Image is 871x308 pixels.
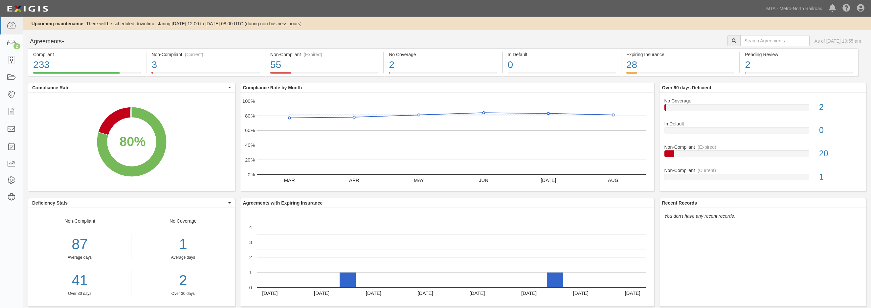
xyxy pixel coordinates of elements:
text: 2 [249,254,252,260]
div: 20 [814,148,866,160]
div: Non-Compliant (Expired) [270,51,378,58]
text: [DATE] [366,290,381,296]
b: Agreements with Expiring Insurance [243,200,323,206]
b: Recent Records [662,200,697,206]
div: (Expired) [698,144,716,150]
a: 41 [28,270,131,291]
text: [DATE] [541,177,556,183]
div: In Default [508,51,616,58]
text: [DATE] [314,290,329,296]
div: Average days [136,255,230,260]
div: As of [DATE] 10:55 am [815,38,861,44]
div: Compliant [33,51,141,58]
a: MTA - Metro-North Railroad [763,2,826,15]
div: Non-Compliant [659,167,866,174]
input: Search Agreements [740,35,810,46]
a: No Coverage2 [664,98,861,121]
svg: A chart. [28,93,235,191]
a: Compliant233 [28,72,146,77]
div: 55 [270,58,378,72]
text: 40% [245,142,255,148]
div: In Default [659,121,866,127]
a: In Default0 [664,121,861,144]
b: Compliance Rate by Month [243,85,302,90]
text: 1 [249,269,252,275]
button: Compliance Rate [28,83,235,92]
div: 1 [136,234,230,255]
text: MAY [413,177,424,183]
text: APR [349,177,359,183]
svg: A chart. [240,93,654,191]
span: Deficiency Stats [32,200,227,206]
img: logo-5460c22ac91f19d4615b14bd174203de0afe785f0fc80cf4dbbc73dc1793850b.png [5,3,50,15]
text: MAR [284,177,295,183]
div: (Current) [698,167,716,174]
text: JUN [479,177,488,183]
a: No Coverage2 [384,72,502,77]
div: 28 [626,58,734,72]
a: Non-Compliant(Expired)20 [664,144,861,167]
text: 0 [249,284,252,290]
div: Over 30 days [28,291,131,297]
text: 4 [249,224,252,230]
div: (Expired) [303,51,322,58]
b: Upcoming maintenance [32,21,83,26]
text: 100% [242,98,255,103]
div: 80% [120,132,146,151]
text: [DATE] [469,290,485,296]
div: No Coverage [389,51,497,58]
div: (Current) [185,51,203,58]
text: 80% [245,113,255,118]
div: 233 [33,58,141,72]
a: Expiring Insurance28 [621,72,739,77]
button: Agreements [28,35,77,48]
a: In Default0 [503,72,621,77]
div: Average days [28,255,131,260]
div: Pending Review [745,51,853,58]
text: [DATE] [625,290,640,296]
div: 2 [13,43,20,49]
em: You don't have any recent records. [664,213,735,219]
a: Non-Compliant(Current)1 [664,167,861,186]
b: Over 90 days Deficient [662,85,711,90]
text: 0% [248,171,255,177]
div: Non-Compliant [659,144,866,150]
text: 60% [245,127,255,133]
div: 0 [814,124,866,136]
a: Non-Compliant(Expired)55 [265,72,383,77]
a: Pending Review2 [740,72,858,77]
i: Help Center - Complianz [842,5,850,12]
div: Non-Compliant [28,218,131,297]
div: 1 [814,171,866,183]
span: Compliance Rate [32,84,227,91]
text: [DATE] [262,290,278,296]
div: 2 [745,58,853,72]
div: - There will be scheduled downtime staring [DATE] 12:00 to [DATE] 08:00 UTC (during non business ... [23,20,871,27]
text: [DATE] [573,290,588,296]
div: 3 [151,58,259,72]
text: [DATE] [417,290,433,296]
svg: A chart. [240,208,654,306]
a: Non-Compliant(Current)3 [146,72,264,77]
div: No Coverage [659,98,866,104]
div: Non-Compliant (Current) [151,51,259,58]
div: Over 30 days [136,291,230,297]
div: 87 [28,234,131,255]
button: Deficiency Stats [28,198,235,208]
text: [DATE] [521,290,536,296]
text: AUG [608,177,618,183]
div: 2 [814,101,866,113]
text: 3 [249,239,252,245]
text: 20% [245,157,255,163]
div: No Coverage [131,218,234,297]
a: 2 [136,270,230,291]
div: 0 [508,58,616,72]
div: Expiring Insurance [626,51,734,58]
div: 2 [389,58,497,72]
